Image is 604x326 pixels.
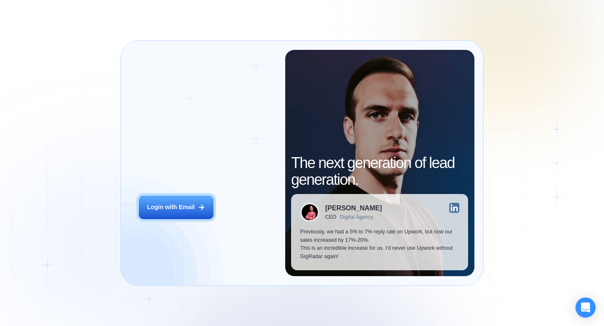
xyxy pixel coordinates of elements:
[147,203,195,212] div: Login with Email
[325,204,382,211] div: [PERSON_NAME]
[300,228,459,261] p: Previously, we had a 5% to 7% reply rate on Upwork, but now our sales increased by 17%-20%. This ...
[325,214,336,220] div: CEO
[575,298,596,318] div: Open Intercom Messenger
[139,196,213,219] button: Login with Email
[291,155,468,188] h2: The next generation of lead generation.
[340,214,373,220] div: Digital Agency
